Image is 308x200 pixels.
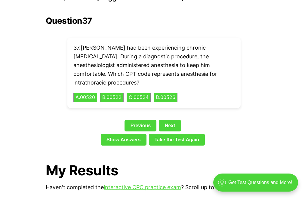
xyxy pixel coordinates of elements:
button: A.00520 [73,93,97,102]
a: interactive CPC practice exam [104,184,181,190]
button: C.00524 [127,93,151,102]
p: 37 . [PERSON_NAME] had been experiencing chronic [MEDICAL_DATA]. During a diagnostic procedure, t... [73,44,235,87]
iframe: portal-trigger [208,171,308,200]
a: Previous [125,120,156,131]
h1: My Results [46,162,262,178]
a: Take the Test Again [149,134,205,145]
a: Show Answers [101,134,146,145]
a: Next [159,120,181,131]
h2: Question 37 [46,16,262,26]
button: B.00522 [100,93,124,102]
button: D.00526 [154,93,177,102]
p: Haven't completed the ? Scroll up to complete the test! [46,183,262,192]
